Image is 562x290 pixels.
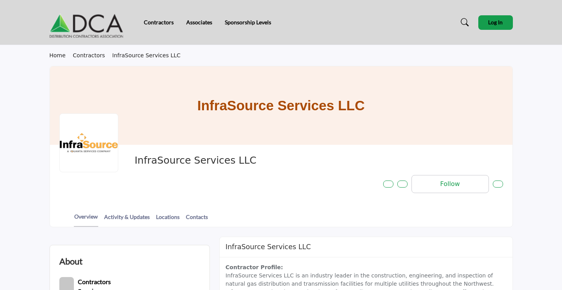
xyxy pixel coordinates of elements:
a: Contractors [144,19,174,26]
a: InfraSource Services LLC [112,52,181,58]
button: More details [493,181,503,188]
a: Search [453,16,474,29]
span: Log In [488,19,503,26]
h2: About [59,255,83,268]
span: InfraSource Services LLC [134,154,351,167]
a: Activity & Updates [104,213,150,226]
a: Overview [74,212,98,227]
strong: Contractor Profile: [226,264,283,270]
h1: InfraSource Services LLC [197,66,365,145]
b: Contractors [78,278,111,285]
button: Like [397,181,408,188]
button: Follow [411,175,489,193]
a: Contractors [78,279,111,285]
a: Contacts [185,213,208,226]
a: Contractors [73,52,112,58]
a: Locations [156,213,180,226]
img: site Logo [50,7,127,38]
button: Log In [478,15,513,30]
h2: InfraSource Services LLC [226,243,311,251]
a: Sponsorship Levels [225,19,271,26]
a: Associates [186,19,212,26]
a: Home [50,52,73,58]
